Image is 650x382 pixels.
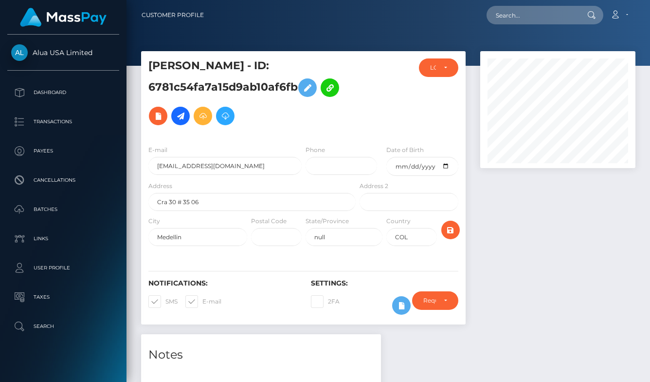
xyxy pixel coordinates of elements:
[251,217,287,226] label: Postal Code
[487,6,578,24] input: Search...
[306,146,325,154] label: Phone
[311,279,459,287] h6: Settings:
[11,319,115,334] p: Search
[148,279,296,287] h6: Notifications:
[148,58,350,130] h5: [PERSON_NAME] - ID: 6781c54fa7a15d9ab10af6fb
[11,85,115,100] p: Dashboard
[11,144,115,158] p: Payees
[7,256,119,280] a: User Profile
[7,110,119,134] a: Transactions
[306,217,349,226] label: State/Province
[311,295,340,308] label: 2FA
[7,80,119,105] a: Dashboard
[20,8,107,27] img: MassPay Logo
[7,139,119,163] a: Payees
[419,58,458,77] button: LOCKED
[423,297,436,305] div: Require ID/Selfie Verification
[7,227,119,251] a: Links
[11,231,115,246] p: Links
[185,295,221,308] label: E-mail
[412,291,458,310] button: Require ID/Selfie Verification
[171,107,190,125] a: Initiate Payout
[142,5,204,25] a: Customer Profile
[386,146,424,154] label: Date of Birth
[7,197,119,222] a: Batches
[11,261,115,275] p: User Profile
[11,115,115,129] p: Transactions
[148,346,374,363] h4: Notes
[11,202,115,217] p: Batches
[430,64,436,72] div: LOCKED
[148,295,178,308] label: SMS
[11,290,115,305] p: Taxes
[360,182,388,191] label: Address 2
[386,217,411,226] label: Country
[148,182,172,191] label: Address
[11,44,28,61] img: Alua USA Limited
[7,314,119,339] a: Search
[7,168,119,192] a: Cancellations
[148,146,167,154] label: E-mail
[148,217,160,226] label: City
[11,173,115,188] p: Cancellations
[7,285,119,309] a: Taxes
[7,48,119,57] span: Alua USA Limited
